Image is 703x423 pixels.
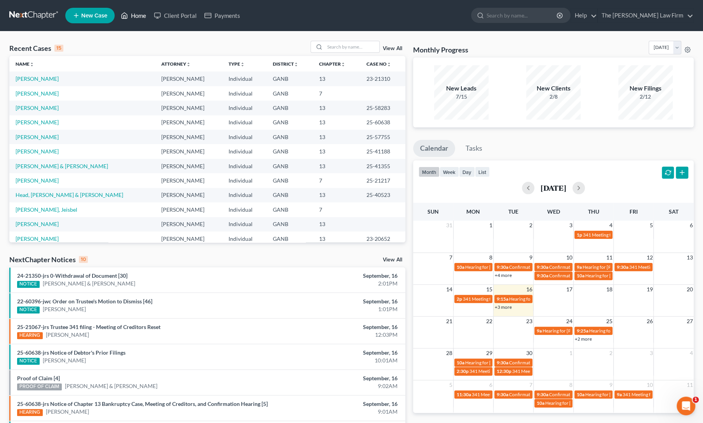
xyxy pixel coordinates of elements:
[645,285,653,294] span: 19
[222,115,267,130] td: Individual
[276,408,398,416] div: 9:01AM
[488,221,493,230] span: 1
[276,357,398,364] div: 10:01AM
[360,101,405,115] td: 25-58283
[267,101,313,115] td: GANB
[457,296,462,302] span: 2p
[16,104,59,111] a: [PERSON_NAME]
[686,317,694,326] span: 27
[547,208,560,215] span: Wed
[222,232,267,246] td: Individual
[525,285,533,294] span: 16
[526,84,581,93] div: New Clients
[472,392,583,397] span: 341 Meeting for [PERSON_NAME] & [PERSON_NAME]
[465,360,526,366] span: Hearing for [PERSON_NAME]
[577,264,582,270] span: 9a
[413,45,468,54] h3: Monthly Progress
[201,9,244,23] a: Payments
[325,41,379,52] input: Search by name...
[313,217,360,232] td: 13
[267,173,313,188] td: GANB
[585,392,646,397] span: Hearing for [PERSON_NAME]
[276,331,398,339] div: 12:03PM
[313,101,360,115] td: 13
[459,167,475,177] button: day
[16,134,59,140] a: [PERSON_NAME]
[155,173,222,188] td: [PERSON_NAME]
[529,380,533,390] span: 7
[17,409,43,416] div: HEARING
[360,173,405,188] td: 25-21217
[360,144,405,158] td: 25-41188
[65,382,157,390] a: [PERSON_NAME] & [PERSON_NAME]
[677,397,695,415] iframe: Intercom live chat
[276,382,398,390] div: 9:02AM
[693,397,699,403] span: 1
[508,208,518,215] span: Tue
[240,62,245,67] i: unfold_more
[155,159,222,173] td: [PERSON_NAME]
[313,202,360,217] td: 7
[598,9,693,23] a: The [PERSON_NAME] Law Firm
[17,383,62,390] div: PROOF OF CLAIM
[17,281,40,288] div: NOTICE
[155,115,222,130] td: [PERSON_NAME]
[222,144,267,158] td: Individual
[495,272,512,278] a: +4 more
[386,62,391,67] i: unfold_more
[609,380,613,390] span: 9
[17,349,126,356] a: 25-60638-jrs Notice of Debtor's Prior Filings
[341,62,345,67] i: unfold_more
[495,304,512,310] a: +3 more
[155,188,222,202] td: [PERSON_NAME]
[313,115,360,130] td: 13
[16,235,59,242] a: [PERSON_NAME]
[526,93,581,101] div: 2/8
[445,348,453,358] span: 28
[17,332,43,339] div: HEARING
[267,217,313,232] td: GANB
[222,188,267,202] td: Individual
[16,148,59,155] a: [PERSON_NAME]
[469,368,539,374] span: 341 Meeting for [PERSON_NAME]
[434,93,488,101] div: 7/15
[583,264,643,270] span: Hearing for [PERSON_NAME]
[485,348,493,358] span: 29
[585,273,687,279] span: Hearing for [PERSON_NAME] & [PERSON_NAME]
[313,159,360,173] td: 13
[618,93,673,101] div: 2/12
[267,115,313,130] td: GANB
[565,253,573,262] span: 10
[222,202,267,217] td: Individual
[465,264,526,270] span: Hearing for [PERSON_NAME]
[485,317,493,326] span: 22
[569,380,573,390] span: 8
[459,140,489,157] a: Tasks
[360,159,405,173] td: 25-41355
[360,130,405,144] td: 25-57755
[497,296,508,302] span: 9:15a
[17,358,40,365] div: NOTICE
[222,101,267,115] td: Individual
[155,101,222,115] td: [PERSON_NAME]
[222,86,267,101] td: Individual
[276,280,398,287] div: 2:01PM
[419,167,440,177] button: month
[457,264,464,270] span: 10a
[434,84,488,93] div: New Leads
[229,61,245,67] a: Typeunfold_more
[445,317,453,326] span: 21
[16,206,77,213] a: [PERSON_NAME], Jeisbel
[313,173,360,188] td: 7
[549,273,679,279] span: Confirmation Hearing for [PERSON_NAME] & [PERSON_NAME]
[222,159,267,173] td: Individual
[273,61,298,67] a: Districtunfold_more
[686,285,694,294] span: 20
[46,331,89,339] a: [PERSON_NAME]
[17,400,268,407] a: 25-60638-jrs Notice of Chapter 13 Bankruptcy Case, Meeting of Creditors, and Confirmation Hearing...
[569,348,573,358] span: 1
[383,46,402,51] a: View All
[9,255,88,264] div: NextChapter Notices
[525,317,533,326] span: 23
[155,130,222,144] td: [PERSON_NAME]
